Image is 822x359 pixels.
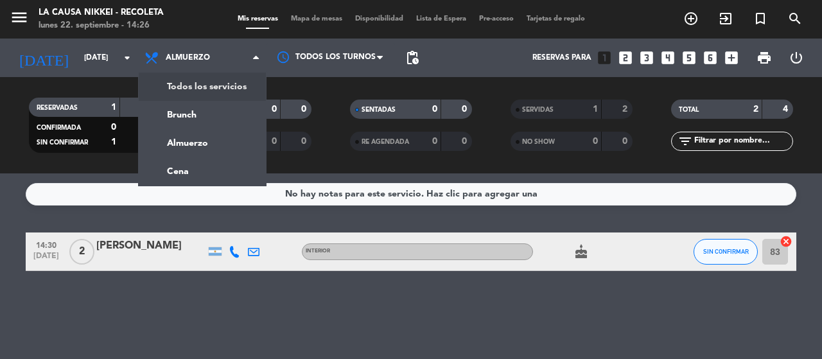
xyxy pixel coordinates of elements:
[756,50,772,66] span: print
[789,50,804,66] i: power_settings_new
[10,8,29,27] i: menu
[593,137,598,146] strong: 0
[362,107,396,113] span: SENTADAS
[718,11,733,26] i: exit_to_app
[301,105,309,114] strong: 0
[139,73,266,101] a: Todos los servicios
[683,11,699,26] i: add_circle_outline
[532,53,591,62] span: Reservas para
[520,15,591,22] span: Tarjetas de regalo
[593,105,598,114] strong: 1
[432,105,437,114] strong: 0
[39,6,164,19] div: La Causa Nikkei - Recoleta
[596,49,613,66] i: looks_one
[410,15,473,22] span: Lista de Espera
[30,237,62,252] span: 14:30
[694,239,758,265] button: SIN CONFIRMAR
[702,49,719,66] i: looks_6
[617,49,634,66] i: looks_two
[780,235,792,248] i: cancel
[37,139,88,146] span: SIN CONFIRMAR
[753,105,758,114] strong: 2
[693,134,792,148] input: Filtrar por nombre...
[349,15,410,22] span: Disponibilidad
[37,125,81,131] span: CONFIRMADA
[272,137,277,146] strong: 0
[462,137,469,146] strong: 0
[10,8,29,31] button: menu
[703,248,749,255] span: SIN CONFIRMAR
[660,49,676,66] i: looks_4
[638,49,655,66] i: looks_3
[780,39,812,77] div: LOG OUT
[306,249,330,254] span: INTERIOR
[753,11,768,26] i: turned_in_not
[622,105,630,114] strong: 2
[432,137,437,146] strong: 0
[405,50,420,66] span: pending_actions
[272,105,277,114] strong: 0
[783,105,791,114] strong: 4
[139,101,266,129] a: Brunch
[473,15,520,22] span: Pre-acceso
[10,44,78,72] i: [DATE]
[139,157,266,186] a: Cena
[462,105,469,114] strong: 0
[723,49,740,66] i: add_box
[679,107,699,113] span: TOTAL
[30,252,62,267] span: [DATE]
[622,137,630,146] strong: 0
[166,53,210,62] span: Almuerzo
[69,239,94,265] span: 2
[681,49,697,66] i: looks_5
[522,107,554,113] span: SERVIDAS
[139,129,266,157] a: Almuerzo
[111,103,116,112] strong: 1
[111,123,116,132] strong: 0
[573,244,589,259] i: cake
[301,137,309,146] strong: 0
[119,50,135,66] i: arrow_drop_down
[111,137,116,146] strong: 1
[37,105,78,111] span: RESERVADAS
[522,139,555,145] span: NO SHOW
[96,238,205,254] div: [PERSON_NAME]
[678,134,693,149] i: filter_list
[787,11,803,26] i: search
[285,187,538,202] div: No hay notas para este servicio. Haz clic para agregar una
[284,15,349,22] span: Mapa de mesas
[39,19,164,32] div: lunes 22. septiembre - 14:26
[231,15,284,22] span: Mis reservas
[362,139,409,145] span: RE AGENDADA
